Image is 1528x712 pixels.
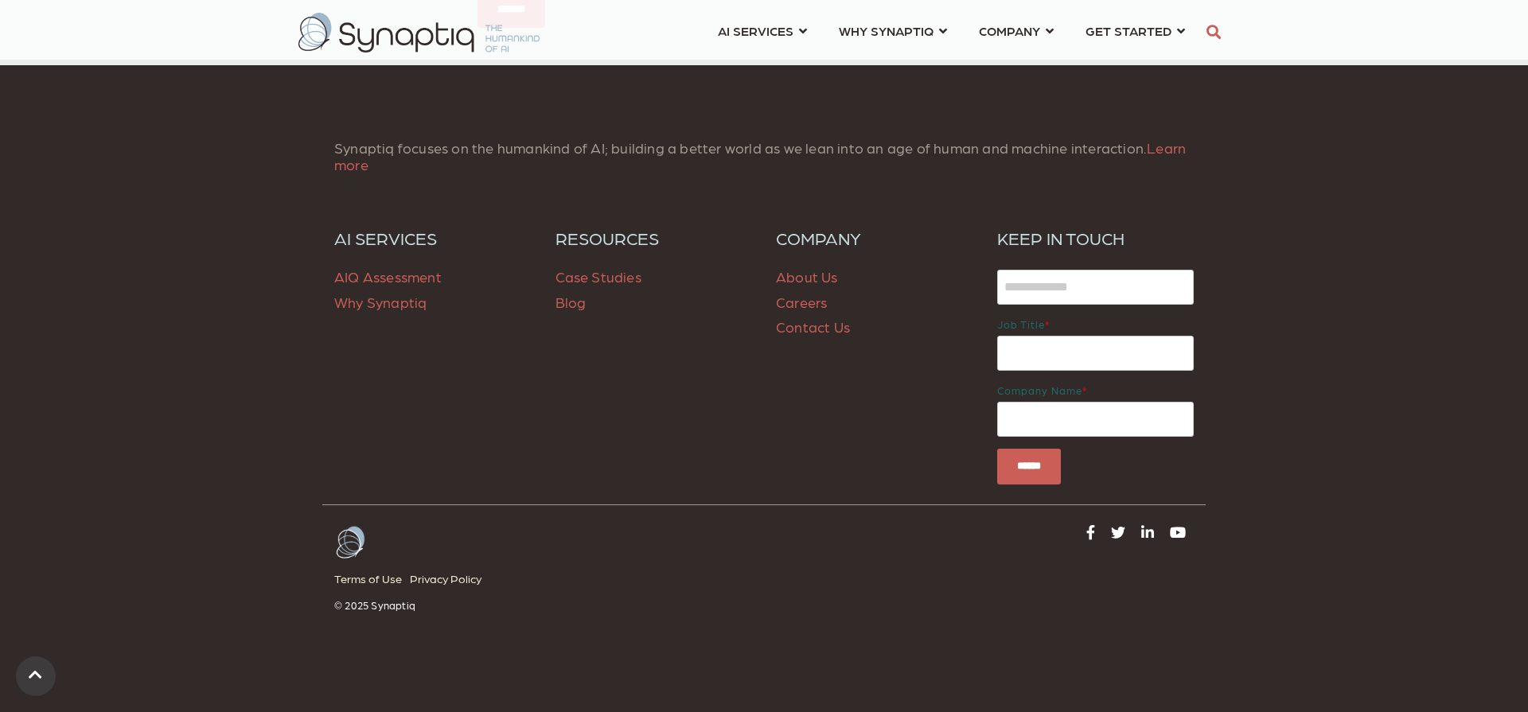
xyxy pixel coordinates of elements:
[776,294,827,310] a: Careers
[298,13,540,53] img: synaptiq logo-2
[1086,20,1171,41] span: GET STARTED
[334,294,427,310] a: Why Synaptiq
[334,268,442,285] a: AIQ Assessment
[776,268,838,285] a: About Us
[997,318,1045,330] span: Job title
[702,4,1201,61] nav: menu
[776,228,973,248] a: COMPANY
[979,20,1040,41] span: COMPANY
[718,20,793,41] span: AI SERVICES
[1086,16,1185,45] a: GET STARTED
[334,228,532,248] a: AI SERVICES
[334,139,1186,173] a: Learn more
[997,384,1082,396] span: Company name
[718,16,807,45] a: AI SERVICES
[334,599,752,612] p: © 2025 Synaptiq
[839,16,947,45] a: WHY SYNAPTIQ
[776,318,850,335] a: Contact Us
[555,294,587,310] a: Blog
[839,20,934,41] span: WHY SYNAPTIQ
[334,568,752,599] div: Navigation Menu
[410,568,489,589] a: Privacy Policy
[979,16,1054,45] a: COMPANY
[334,139,1186,173] span: Synaptiq focuses on the humankind of AI; building a better world as we lean into an age of human ...
[997,228,1195,248] h6: KEEP IN TOUCH
[334,568,410,589] a: Terms of Use
[555,268,641,285] a: Case Studies
[555,228,753,248] a: RESOURCES
[334,525,366,560] img: Arctic-White Butterfly logo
